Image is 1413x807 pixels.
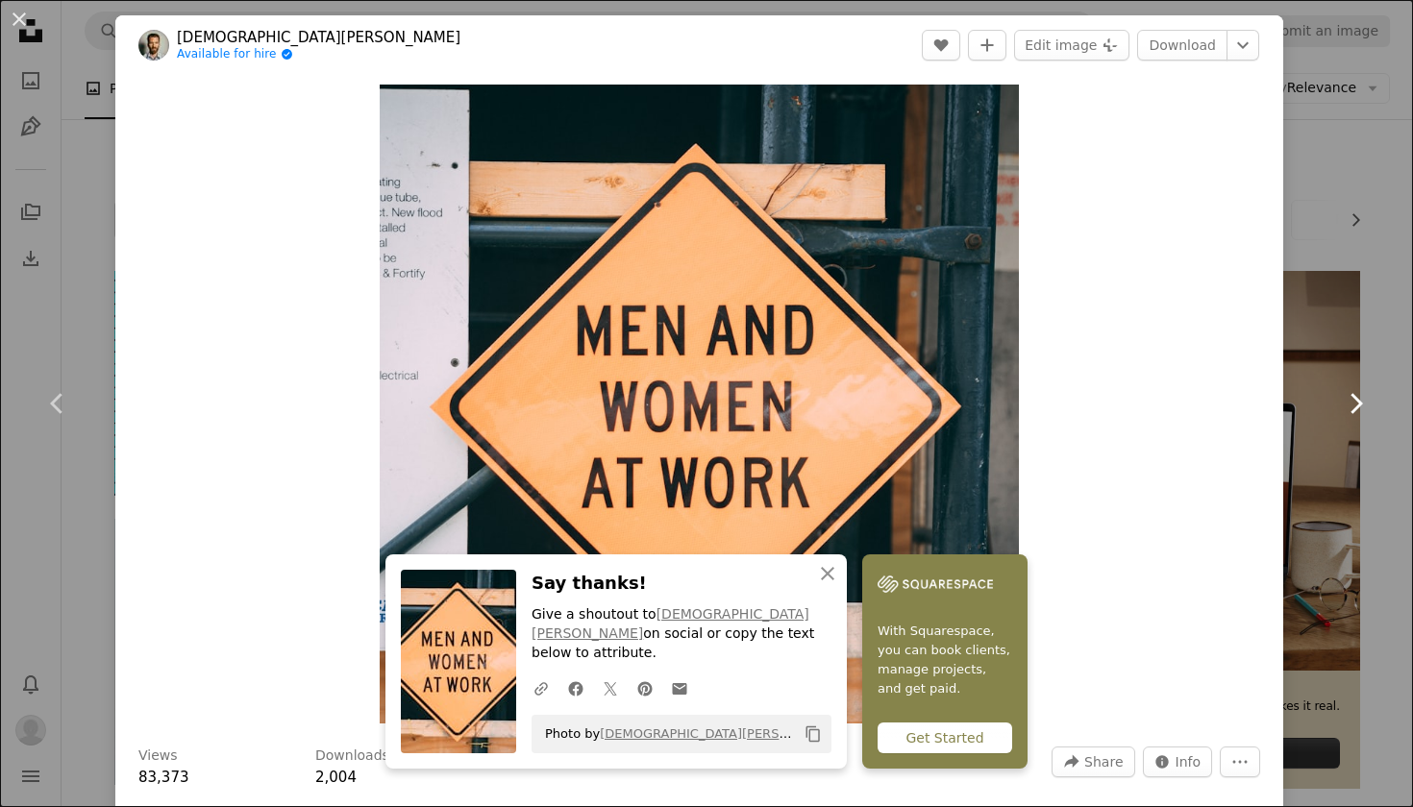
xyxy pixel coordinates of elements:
[878,570,993,599] img: file-1747939142011-51e5cc87e3c9
[177,47,460,62] a: Available for hire
[380,85,1019,723] button: Zoom in on this image
[558,669,593,707] a: Share on Facebook
[1298,311,1413,496] a: Next
[138,769,189,786] span: 83,373
[315,769,357,786] span: 2,004
[532,606,809,641] a: [DEMOGRAPHIC_DATA][PERSON_NAME]
[968,30,1006,61] button: Add to Collection
[138,746,178,766] h3: Views
[600,726,846,741] a: [DEMOGRAPHIC_DATA][PERSON_NAME]
[535,719,797,749] span: Photo by on
[1084,747,1123,776] span: Share
[1143,746,1213,777] button: Stats about this image
[593,669,628,707] a: Share on Twitter
[628,669,662,707] a: Share on Pinterest
[380,85,1019,723] img: a sign on a window
[1176,747,1202,776] span: Info
[138,30,169,61] img: Go to Christian Lendl's profile
[532,570,831,598] h3: Say thanks!
[1052,746,1134,777] button: Share this image
[1220,746,1260,777] button: More Actions
[662,669,697,707] a: Share over email
[315,746,389,766] h3: Downloads
[1014,30,1129,61] button: Edit image
[878,722,1012,753] div: Get Started
[797,718,830,750] button: Copy to clipboard
[922,30,960,61] button: Like
[532,605,831,663] p: Give a shoutout to on social or copy the text below to attribute.
[862,554,1028,769] a: With Squarespace, you can book clients, manage projects, and get paid.Get Started
[177,28,460,47] a: [DEMOGRAPHIC_DATA][PERSON_NAME]
[878,622,1012,698] span: With Squarespace, you can book clients, manage projects, and get paid.
[1227,30,1259,61] button: Choose download size
[1137,30,1227,61] a: Download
